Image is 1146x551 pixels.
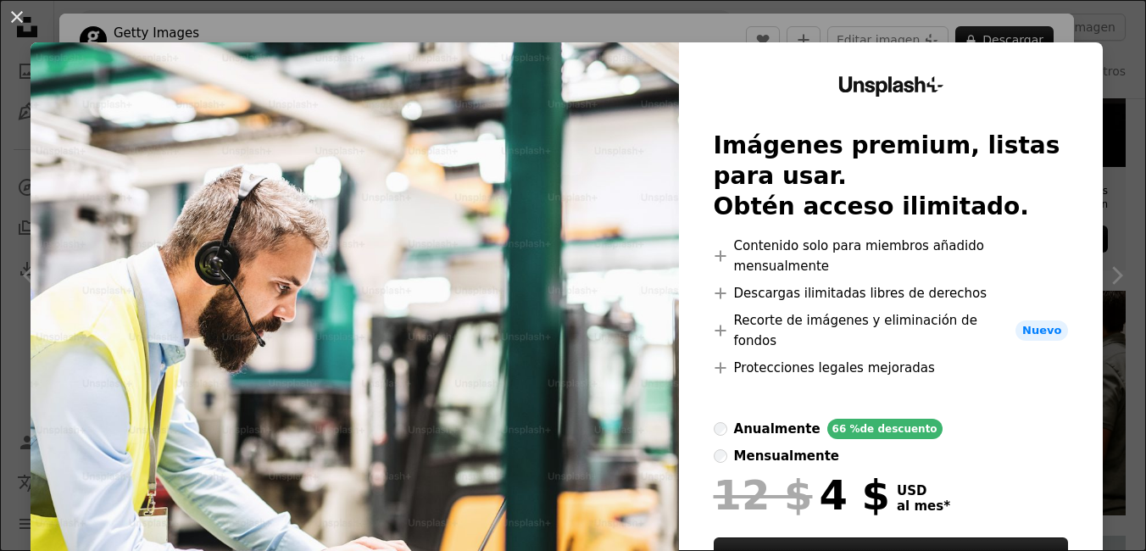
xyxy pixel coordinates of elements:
[714,236,1069,276] li: Contenido solo para miembros añadido mensualmente
[714,473,813,517] span: 12 $
[1015,320,1068,341] span: Nuevo
[714,449,727,463] input: mensualmente
[714,473,890,517] div: 4 $
[734,446,839,466] div: mensualmente
[714,358,1069,378] li: Protecciones legales mejoradas
[897,498,950,514] span: al mes *
[714,310,1069,351] li: Recorte de imágenes y eliminación de fondos
[714,131,1069,222] h2: Imágenes premium, listas para usar. Obtén acceso ilimitado.
[714,283,1069,303] li: Descargas ilimitadas libres de derechos
[714,422,727,436] input: anualmente66 %de descuento
[734,419,821,439] div: anualmente
[897,483,950,498] span: USD
[827,419,943,439] div: 66 % de descuento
